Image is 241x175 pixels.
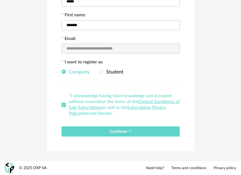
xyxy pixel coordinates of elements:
[110,129,131,134] span: Continue
[214,166,236,171] a: Privacy policy
[5,163,14,173] img: OXP
[103,70,123,74] span: Student
[62,13,86,18] label: First name:
[171,166,206,171] a: Terms and conditions
[69,94,180,116] span: *I acknowledge having taken knowledge and accepted without reservation the terms of the as well a...
[62,60,103,66] label: I want to register as:
[69,105,166,116] a: Subscription Privacy Policy
[146,166,164,171] a: Need help?
[62,37,76,42] label: Email:
[62,126,180,137] button: Continue
[19,165,47,171] div: © 2025 OXP SA
[66,70,90,74] span: Company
